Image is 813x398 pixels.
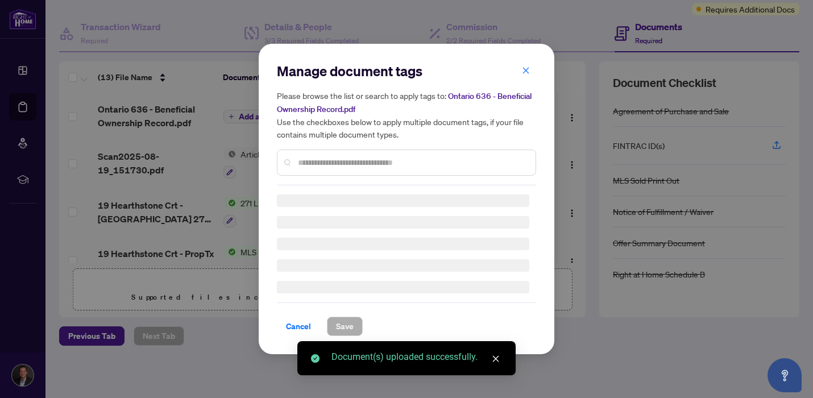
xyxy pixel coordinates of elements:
[522,67,530,74] span: close
[277,62,536,80] h2: Manage document tags
[327,317,363,336] button: Save
[490,353,502,365] a: Close
[492,355,500,363] span: close
[277,317,320,336] button: Cancel
[286,317,311,335] span: Cancel
[331,350,502,364] div: Document(s) uploaded successfully.
[768,358,802,392] button: Open asap
[277,89,536,140] h5: Please browse the list or search to apply tags to: Use the checkboxes below to apply multiple doc...
[311,354,320,363] span: check-circle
